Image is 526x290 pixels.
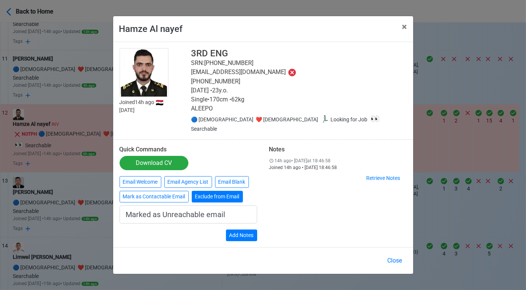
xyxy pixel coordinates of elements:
p: ALEEPO [191,104,407,113]
span: × [402,21,407,32]
p: [DATE] [120,106,191,114]
p: Joined 14h ago [120,98,191,106]
p: [EMAIL_ADDRESS][DOMAIN_NAME] [191,68,407,77]
a: Download CV [120,156,188,170]
button: Email Blank [215,176,249,188]
p: [DATE] • 23 y.o. [191,86,407,95]
p: [PHONE_NUMBER] [191,77,407,86]
h4: 3RD ENG [191,48,407,59]
button: Retrieve Notes [363,172,404,184]
button: Add Notes [226,230,257,241]
div: Download CV [136,159,172,168]
p: Single • 170 cm • 62 kg [191,95,407,104]
button: Email Agency List [164,176,212,188]
span: 🏃🏻‍♂️ [321,115,329,123]
div: Joined 14h ago • [DATE] 18:46:58 [269,164,407,171]
h6: Quick Commands [120,146,257,153]
span: 👀 [371,114,380,123]
button: Exclude from Email [192,191,243,202]
span: Hamze Al nayef [119,24,183,34]
button: Email Welcome [120,176,161,188]
div: 14h ago • [DATE] at 18:46:58 [269,157,407,164]
span: gender [191,116,382,132]
span: Looking for Job [320,116,368,122]
h6: Notes [269,146,407,153]
p: SRN: [PHONE_NUMBER] [191,59,407,68]
input: Types notes here... [120,205,257,224]
button: Mark as Contactable Email [120,191,189,202]
button: Close [383,254,407,268]
span: 🇸🇾 [156,100,164,106]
